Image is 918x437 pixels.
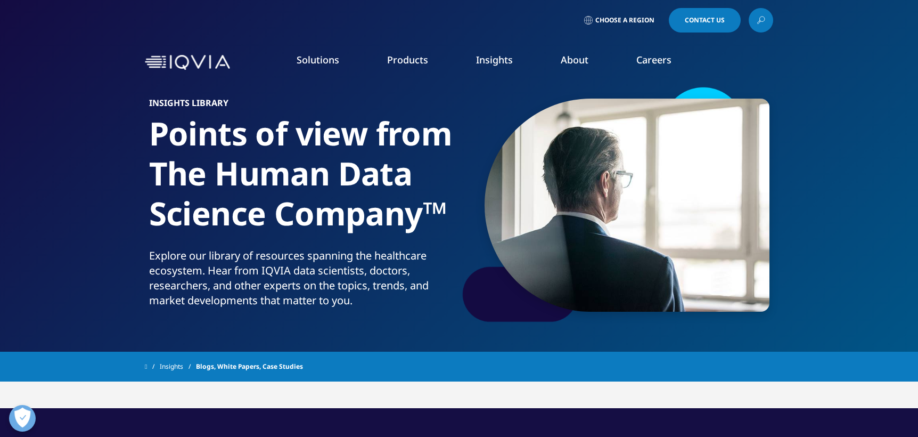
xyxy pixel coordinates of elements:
[145,55,230,70] img: IQVIA Healthcare Information Technology and Pharma Clinical Research Company
[196,357,303,376] span: Blogs, White Papers, Case Studies
[234,37,773,87] nav: Primary
[636,53,671,66] a: Careers
[561,53,588,66] a: About
[685,17,725,23] span: Contact Us
[149,99,455,114] h6: Insights Library
[595,16,654,25] span: Choose a Region
[160,357,196,376] a: Insights
[149,114,455,248] h1: Points of view from The Human Data Science Company™
[9,405,36,432] button: Open Preferences
[297,53,339,66] a: Solutions
[669,8,741,33] a: Contact Us
[149,248,455,314] p: Explore our library of resources spanning the healthcare ecosystem. Hear from IQVIA data scientis...
[476,53,513,66] a: Insights
[485,99,769,312] img: gettyimages-994519422-900px.jpg
[387,53,428,66] a: Products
